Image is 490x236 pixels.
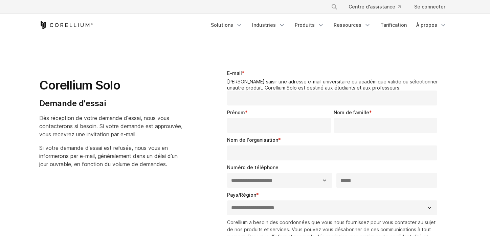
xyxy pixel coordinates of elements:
[414,4,445,9] font: Se connecter
[39,115,182,138] font: Dès réception de votre demande d'essai, nous vous contacterons si besoin. Si votre demande est ap...
[295,22,315,28] font: Produits
[39,144,178,168] font: Si votre demande d'essai est refusée, nous vous en informerons par e-mail, généralement dans un d...
[39,98,106,108] font: Demande d'essai
[227,192,256,198] font: Pays/Région
[416,22,437,28] font: À propos
[349,4,395,9] font: Centre d'assistance
[227,110,245,115] font: Prénom
[227,79,438,91] font: [PERSON_NAME] saisir une adresse e-mail universitaire ou académique valide ou sélectionner un
[232,85,262,91] a: autre produit
[262,85,401,91] font: . Corellium Solo est destiné aux étudiants et aux professeurs.
[39,21,93,29] a: Corellium Accueil
[380,22,407,28] font: Tarification
[227,137,278,143] font: Nom de l'organisation
[334,22,361,28] font: Ressources
[207,19,451,31] div: Menu de navigation
[227,70,242,76] font: E-mail
[323,1,451,13] div: Menu de navigation
[211,22,233,28] font: Solutions
[39,78,120,93] font: Corellium Solo
[227,164,279,170] font: Numéro de téléphone
[252,22,276,28] font: Industries
[328,1,340,13] button: Recherche
[334,110,369,115] font: Nom de famille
